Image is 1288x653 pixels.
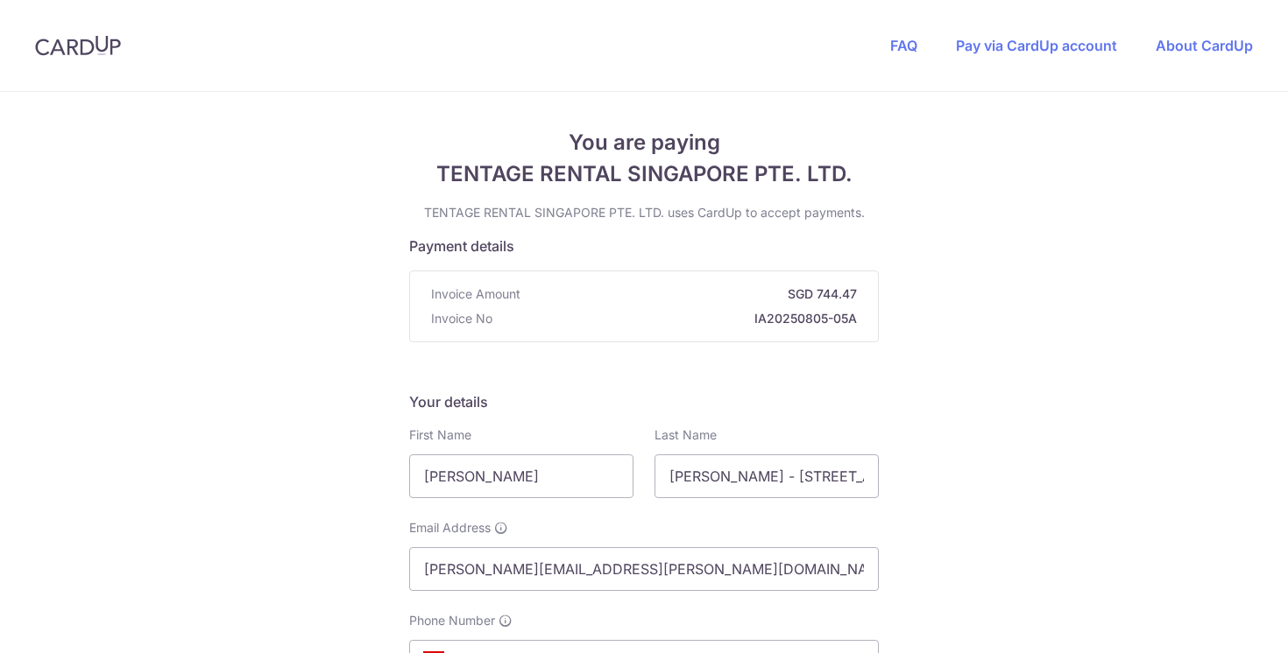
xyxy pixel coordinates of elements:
[527,285,857,303] strong: SGD 744.47
[409,158,879,190] span: TENTAGE RENTAL SINGAPORE PTE. LTD.
[409,426,471,444] label: First Name
[409,519,491,537] span: Email Address
[431,285,520,303] span: Invoice Amount
[409,204,879,221] p: TENTAGE RENTAL SINGAPORE PTE. LTD. uses CardUp to accept payments.
[499,310,857,327] strong: IA20250805-05A
[655,426,717,444] label: Last Name
[1156,37,1253,54] a: About CardUp
[409,235,879,256] h5: Payment details
[409,612,495,629] span: Phone Number
[409,127,879,158] span: You are paying
[35,35,121,56] img: CardUp
[409,391,879,412] h5: Your details
[431,310,492,327] span: Invoice No
[409,547,879,591] input: Email address
[956,37,1117,54] a: Pay via CardUp account
[409,454,633,498] input: First name
[655,454,879,498] input: Last name
[890,37,917,54] a: FAQ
